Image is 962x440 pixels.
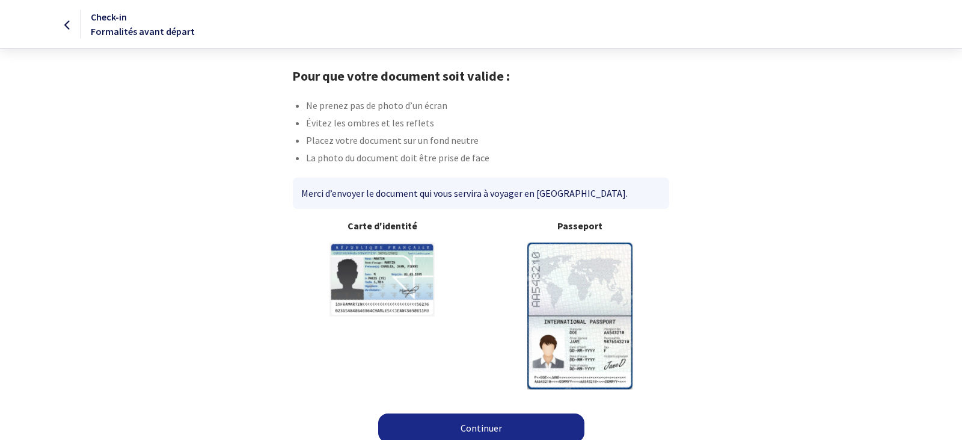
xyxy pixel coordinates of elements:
h1: Pour que votre document soit valide : [292,68,669,84]
li: Placez votre document sur un fond neutre [306,133,669,150]
div: Merci d’envoyer le document qui vous servira à voyager en [GEOGRAPHIC_DATA]. [293,178,669,209]
li: La photo du document doit être prise de face [306,150,669,168]
li: Ne prenez pas de photo d’un écran [306,98,669,116]
img: illuPasseport.svg [527,243,633,389]
b: Passeport [491,218,669,233]
li: Évitez les ombres et les reflets [306,116,669,133]
b: Carte d'identité [293,218,471,233]
span: Check-in Formalités avant départ [91,11,195,37]
img: illuCNI.svg [329,243,435,317]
